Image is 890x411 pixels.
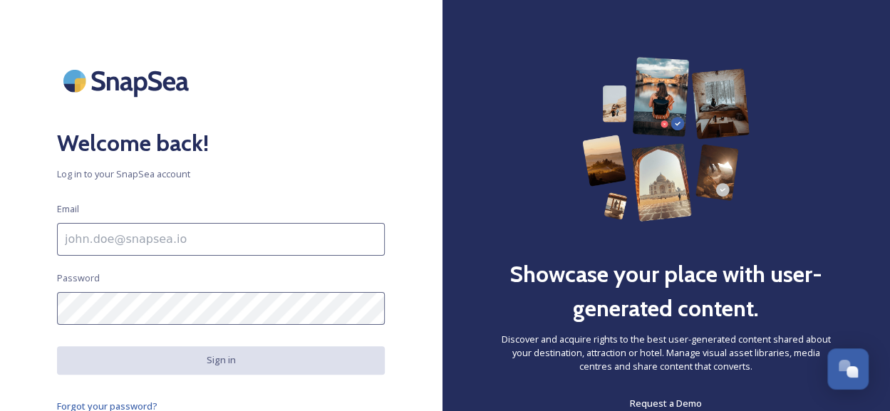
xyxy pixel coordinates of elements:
[499,333,833,374] span: Discover and acquire rights to the best user-generated content shared about your destination, att...
[630,397,702,410] span: Request a Demo
[57,346,385,374] button: Sign in
[499,257,833,326] h2: Showcase your place with user-generated content.
[57,223,385,256] input: john.doe@snapsea.io
[582,57,750,222] img: 63b42ca75bacad526042e722_Group%20154-p-800.png
[57,126,385,160] h2: Welcome back!
[57,57,200,105] img: SnapSea Logo
[57,202,79,216] span: Email
[827,348,869,390] button: Open Chat
[57,167,385,181] span: Log in to your SnapSea account
[57,271,100,285] span: Password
